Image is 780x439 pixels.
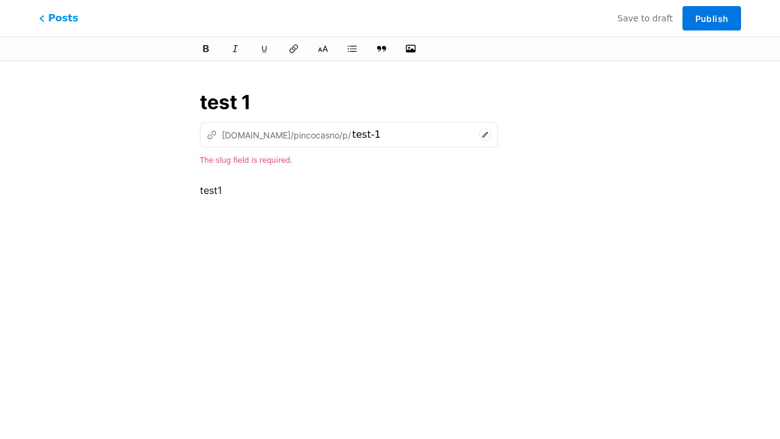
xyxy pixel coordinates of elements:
input: Title [200,88,580,117]
button: Save to draft [617,6,673,30]
span: Save to draft [617,13,673,23]
div: [DOMAIN_NAME]/pincocasno/p/ [207,129,351,141]
span: The slug field is required. [200,156,292,165]
span: Publish [695,13,728,24]
span: Posts [39,11,78,26]
p: test1 [200,182,580,199]
button: Publish [682,6,741,30]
